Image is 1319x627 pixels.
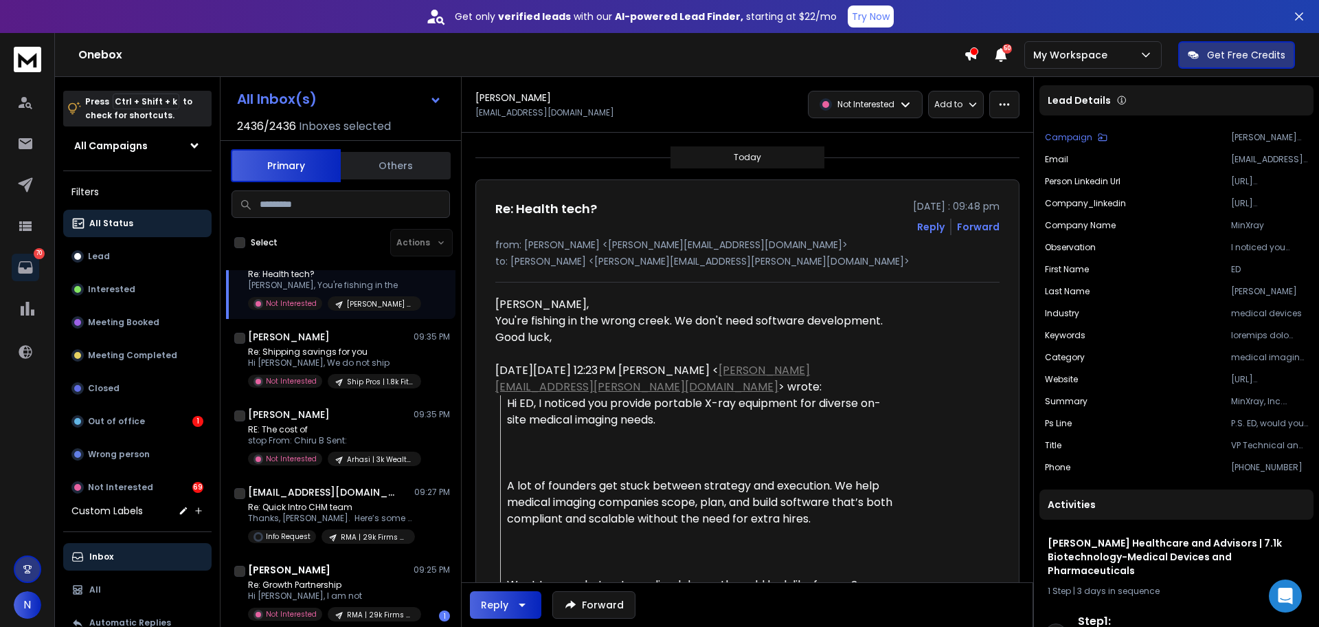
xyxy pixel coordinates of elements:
h1: [PERSON_NAME] [475,91,551,104]
p: [PERSON_NAME] Healthcare and Advisors | 7.1k Biotechnology-Medical Devices and Pharmaceuticals [347,299,413,309]
h3: Custom Labels [71,504,143,518]
button: Forward [552,591,635,619]
p: Ps Line [1045,418,1072,429]
div: 1 [439,610,450,621]
h1: All Campaigns [74,139,148,153]
p: to: [PERSON_NAME] <[PERSON_NAME][EMAIL_ADDRESS][PERSON_NAME][DOMAIN_NAME]> [495,254,1000,268]
p: Arhasi | 3k Wealth Management Campaign [347,454,413,465]
p: Category [1045,352,1085,363]
p: First Name [1045,264,1089,275]
p: Not Interested [837,99,894,110]
p: RMA | 29k Firms (General Team Info) [347,610,413,620]
p: Ship Pros | 1.8k Fitness equipment Industry [347,377,413,387]
span: 2436 / 2436 [237,118,296,135]
button: Try Now [848,5,894,27]
p: All Status [89,218,133,229]
p: Re: Quick Intro CHM team [248,502,413,513]
button: Meeting Booked [63,309,212,336]
h1: [PERSON_NAME] [248,330,330,344]
p: Not Interested [266,609,317,619]
button: All Inbox(s) [226,85,453,113]
p: medical devices [1231,308,1308,319]
p: Try Now [852,10,890,23]
p: [EMAIL_ADDRESS][DOMAIN_NAME] [1231,154,1308,165]
p: website [1045,374,1078,385]
p: Press to check for shortcuts. [85,95,192,122]
p: [URL][DOMAIN_NAME] [1231,198,1308,209]
p: Lead Details [1048,93,1111,107]
p: Not Interested [266,454,317,464]
h1: [PERSON_NAME] [248,408,330,421]
p: [PHONE_NUMBER] [1231,462,1308,473]
div: | [1048,586,1305,597]
h1: All Inbox(s) [237,92,317,106]
p: loremips dolo sitametco, adipisci elitsed doei temporinc, utlabore etdolorema aliq enimadmin, ven... [1231,330,1308,341]
button: Reply [470,591,541,619]
p: Interested [88,284,135,295]
p: [PERSON_NAME] Healthcare and Advisors | 7.1k Biotechnology-Medical Devices and Pharmaceuticals [1231,132,1308,143]
p: 70 [34,248,45,259]
p: Keywords [1045,330,1085,341]
button: Interested [63,276,212,303]
span: 3 days in sequence [1077,585,1160,597]
p: Not Interested [88,482,153,493]
p: Re: Growth Partnership [248,580,413,591]
p: RE: The cost of [248,424,413,435]
div: Activities [1039,489,1314,520]
div: Good luck, [495,329,897,346]
p: Not Interested [266,298,317,309]
p: Not Interested [266,376,317,386]
p: Last Name [1045,286,1090,297]
button: All Campaigns [63,132,212,159]
p: RMA | 29k Firms (General Team Info) [341,532,407,542]
button: Lead [63,243,212,270]
p: 09:35 PM [414,331,450,342]
p: 09:27 PM [414,487,450,498]
button: Others [341,151,451,181]
p: 09:35 PM [414,409,450,420]
div: Open Intercom Messenger [1269,580,1302,613]
p: I noticed you provide portable X-ray equipment for diverse on-site medical imaging needs. [1231,242,1308,253]
div: 69 [192,482,203,493]
span: 1 Step [1048,585,1071,597]
strong: verified leads [498,10,571,23]
p: Thanks, [PERSON_NAME]. Here’s some information about [248,513,413,524]
div: [DATE][DATE] 12:23 PM [PERSON_NAME] < > wrote: [495,362,897,395]
h1: [PERSON_NAME] Healthcare and Advisors | 7.1k Biotechnology-Medical Devices and Pharmaceuticals [1048,536,1305,577]
p: industry [1045,308,1079,319]
div: Reply [481,598,508,612]
p: company_linkedin [1045,198,1126,209]
h1: Onebox [78,47,964,63]
p: [PERSON_NAME] [1231,286,1308,297]
p: Inbox [89,551,113,562]
button: Wrong person [63,441,212,468]
p: [DATE] : 09:48 pm [913,199,1000,213]
p: Lead [88,251,110,262]
p: P.S. ED, would you be the best person to speak to about strategic growth planning and AI-driven p... [1231,418,1308,429]
p: Email [1045,154,1068,165]
p: ED [1231,264,1308,275]
p: Info Request [266,531,311,542]
p: Closed [88,383,120,394]
div: Forward [957,220,1000,234]
button: All [63,576,212,604]
h1: [PERSON_NAME] [248,563,330,577]
p: Phone [1045,462,1070,473]
p: [EMAIL_ADDRESS][DOMAIN_NAME] [475,107,614,118]
p: Re: Shipping savings for you [248,346,413,357]
p: Hi [PERSON_NAME], I am not [248,591,413,602]
button: N [14,591,41,619]
p: 09:25 PM [414,564,450,575]
p: medical imaging companies [1231,352,1308,363]
p: Hi [PERSON_NAME], We do not ship [248,357,413,368]
label: Select [251,237,278,248]
p: Summary [1045,396,1087,407]
p: MinXray, Inc. specializes in providing portable and mobile X-ray equipment and digital imaging sy... [1231,396,1308,407]
div: 1 [192,416,203,427]
button: Inbox [63,543,212,571]
p: Company Name [1045,220,1116,231]
p: Meeting Booked [88,317,159,328]
h3: Filters [63,182,212,201]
